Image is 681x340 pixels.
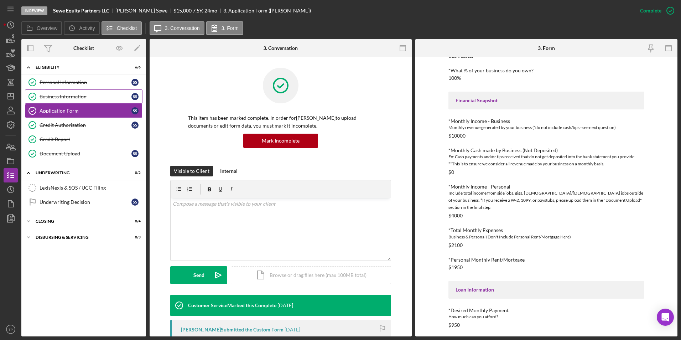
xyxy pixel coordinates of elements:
[448,322,460,328] div: $950
[181,327,284,333] div: [PERSON_NAME] Submitted the Custom Form
[21,21,62,35] button: Overview
[73,45,94,51] div: Checklist
[448,68,644,73] div: *What % of your business do you own?
[40,136,142,142] div: Credit Report
[243,134,318,148] button: Mark Incomplete
[193,8,203,14] div: 7.5 %
[36,65,123,69] div: Eligibility
[277,303,293,308] time: 2025-09-18 22:27
[36,171,123,175] div: Underwriting
[448,190,644,211] div: Include total income from side jobs, gigs, [DEMOGRAPHIC_DATA]/[DEMOGRAPHIC_DATA] jobs outside of ...
[25,104,142,118] a: Application FormSS
[448,313,644,320] div: How much can you afford?
[657,309,674,326] div: Open Intercom Messenger
[633,4,677,18] button: Complete
[193,266,204,284] div: Send
[456,287,637,293] div: Loan Information
[131,150,139,157] div: S S
[131,79,139,86] div: S S
[448,153,644,168] div: Ex: Cash payments and/or tips received that do not get deposited into the bank statement you prov...
[263,45,298,51] div: 3. Conversation
[25,75,142,89] a: Personal InformationSS
[188,114,373,130] p: This item has been marked complete. In order for [PERSON_NAME] to upload documents or edit form d...
[448,213,463,218] div: $4000
[448,124,644,131] div: Monthly revenue generated by your business (*do not include cash/tips - see next question)
[131,93,139,100] div: S S
[40,94,131,99] div: Business Information
[220,166,238,176] div: Internal
[115,8,173,14] div: [PERSON_NAME] Sewe
[40,151,131,156] div: Document Upload
[102,21,142,35] button: Checklist
[448,184,644,190] div: *Monthly Income - Personal
[40,185,142,191] div: LexisNexis & SOS / UCC Filing
[285,327,300,333] time: 2025-09-17 23:45
[131,122,139,129] div: S S
[40,79,131,85] div: Personal Information
[640,4,661,18] div: Complete
[456,98,637,103] div: Financial Snapshot
[204,8,217,14] div: 24 mo
[222,25,239,31] label: 3. Form
[448,118,644,124] div: *Monthly Income - Business
[173,7,192,14] span: $15,000
[131,199,139,206] div: S S
[150,21,204,35] button: 3. Conversation
[25,195,142,209] a: Underwriting DecisionSS
[223,8,311,14] div: 3. Application Form ([PERSON_NAME])
[64,21,99,35] button: Activity
[128,219,141,223] div: 0 / 4
[448,233,644,241] div: Business & Personal (Don't Include Personal Rent/Mortgage Here)
[36,235,123,239] div: Disbursing & Servicing
[448,308,644,313] div: *Desired Monthly Payment
[538,45,555,51] div: 3. Form
[170,266,227,284] button: Send
[40,199,131,205] div: Underwriting Decision
[448,264,463,270] div: $1950
[217,166,241,176] button: Internal
[188,303,276,308] div: Customer Service Marked this Complete
[448,148,644,153] div: *Monthly Cash made by Business (Not Deposited)
[37,25,57,31] label: Overview
[448,75,461,81] div: 100%
[25,181,142,195] a: LexisNexis & SOS / UCC Filing
[117,25,137,31] label: Checklist
[40,108,131,114] div: Application Form
[40,122,131,128] div: Credit Authorization
[448,242,463,248] div: $2100
[170,166,213,176] button: Visible to Client
[448,133,466,139] div: $10000
[448,169,454,175] div: $0
[79,25,95,31] label: Activity
[9,328,13,331] text: TP
[165,25,200,31] label: 3. Conversation
[36,219,123,223] div: Closing
[4,322,18,336] button: TP
[25,132,142,146] a: Credit Report
[448,227,644,233] div: *Total Monthly Expenses
[25,118,142,132] a: Credit AuthorizationSS
[53,8,109,14] b: Sewe Equity Partners LLC
[21,6,47,15] div: In Review
[25,89,142,104] a: Business InformationSS
[206,21,243,35] button: 3. Form
[128,171,141,175] div: 0 / 2
[128,235,141,239] div: 0 / 3
[128,65,141,69] div: 6 / 6
[25,146,142,161] a: Document UploadSS
[262,134,300,148] div: Mark Incomplete
[448,257,644,263] div: *Personal Monthly Rent/Mortgage
[174,166,209,176] div: Visible to Client
[131,107,139,114] div: S S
